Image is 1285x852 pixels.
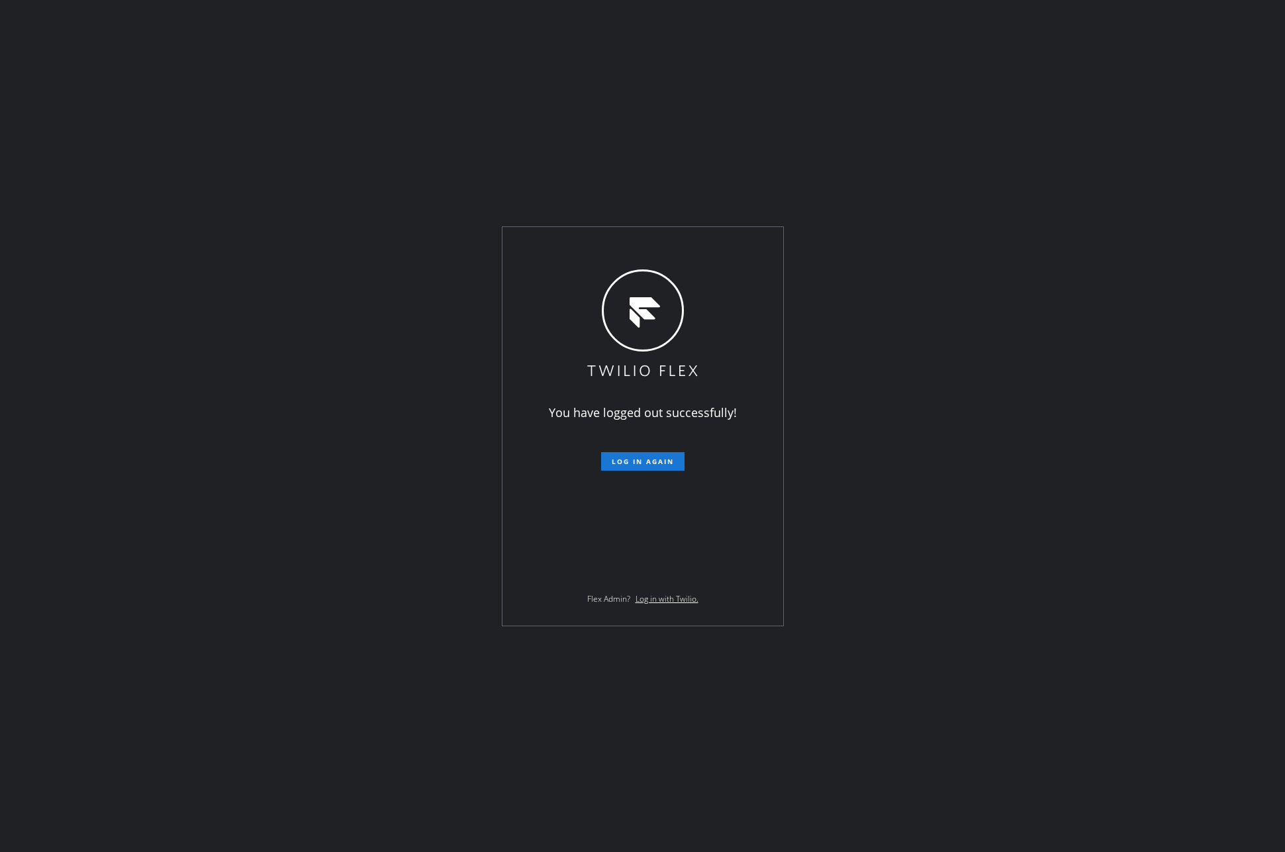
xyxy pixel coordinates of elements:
[636,593,698,604] a: Log in with Twilio.
[612,457,674,466] span: Log in again
[587,593,630,604] span: Flex Admin?
[601,452,685,471] button: Log in again
[549,404,737,420] span: You have logged out successfully!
